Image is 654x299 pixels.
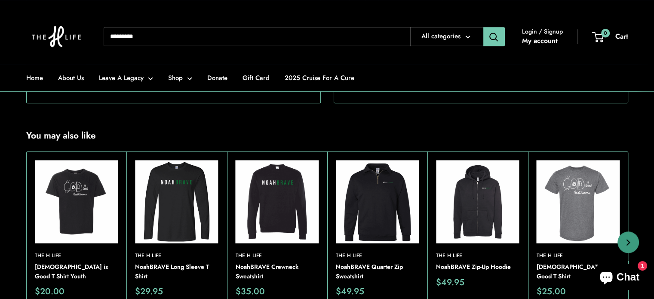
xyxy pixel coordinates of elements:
a: Donate [207,72,227,84]
a: NoahBRAVE Crewneck Sweatshirt [235,262,318,281]
a: God is Good T ShirtGod is Good T Shirt [536,160,619,243]
a: [DEMOGRAPHIC_DATA] is Good T Shirt Youth [35,262,118,281]
a: NoahBRAVE Quarter Zip Sweatshirt [336,262,419,281]
span: $29.95 [135,287,163,296]
a: NoahBRAVE Long Sleeve T Shirt [135,262,218,281]
a: Leave A Legacy [99,72,153,84]
span: Cart [615,31,628,41]
span: 0 [601,28,609,37]
a: About Us [58,72,84,84]
img: God is Good T Shirt Youth [34,160,117,243]
a: The H Life [536,252,619,260]
a: God is Good T Shirt YouthGod is Good T Shirt Youth [35,160,118,243]
inbox-online-store-chat: Shopify online store chat [592,264,647,292]
span: $20.00 [35,287,64,296]
a: The H Life [135,252,218,260]
button: Next [617,231,639,253]
a: The H Life [235,252,318,260]
a: 0 Cart [593,30,628,43]
a: [DEMOGRAPHIC_DATA] is Good T Shirt [536,262,619,281]
button: Search [483,27,505,46]
img: The H Life [26,9,86,65]
span: $35.00 [235,287,264,296]
a: The H Life [436,252,519,260]
a: Shop [168,72,192,84]
span: $25.00 [536,287,565,296]
a: The H Life [35,252,118,260]
span: $49.95 [436,278,464,287]
a: 2025 Cruise For A Cure [285,72,354,84]
img: NoahBRAVE Crewneck Sweatshirt [235,160,318,243]
span: Login / Signup [522,26,563,37]
img: NoahBRAVE Zip-Up Hoodie [436,160,519,243]
a: Gift Card [243,72,270,84]
img: NoahBRAVE Long Sleeve T Shirt [135,160,218,243]
a: My account [522,34,558,47]
input: Search... [104,27,410,46]
span: $49.95 [336,287,364,296]
h2: You may also like [26,129,96,143]
a: NoahBRAVE Zip-Up Hoodie [436,262,519,272]
a: The H Life [336,252,419,260]
a: Home [26,72,43,84]
img: NoahBRAVE Quarter Zip Sweatshirt [335,160,418,243]
img: God is Good T Shirt [536,160,619,243]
